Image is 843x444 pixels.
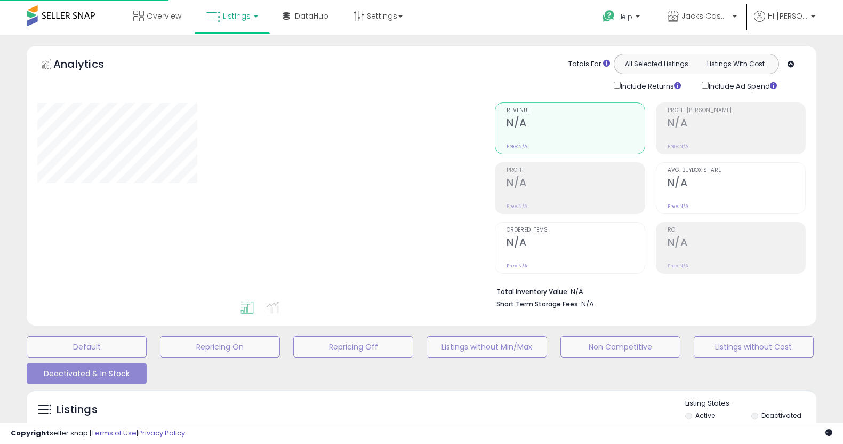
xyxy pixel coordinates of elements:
[606,80,694,92] div: Include Returns
[668,236,805,251] h2: N/A
[147,11,181,21] span: Overview
[568,59,610,69] div: Totals For
[668,227,805,233] span: ROI
[617,57,696,71] button: All Selected Listings
[668,177,805,191] h2: N/A
[295,11,328,21] span: DataHub
[496,299,580,308] b: Short Term Storage Fees:
[507,263,527,269] small: Prev: N/A
[496,287,569,296] b: Total Inventory Value:
[27,336,147,358] button: Default
[507,168,644,173] span: Profit
[768,11,808,21] span: Hi [PERSON_NAME]
[694,80,794,92] div: Include Ad Spend
[668,108,805,114] span: Profit [PERSON_NAME]
[696,57,775,71] button: Listings With Cost
[27,363,147,384] button: Deactivated & In Stock
[496,284,798,297] li: N/A
[507,227,644,233] span: Ordered Items
[507,203,527,209] small: Prev: N/A
[11,429,185,439] div: seller snap | |
[293,336,413,358] button: Repricing Off
[560,336,680,358] button: Non Competitive
[668,117,805,131] h2: N/A
[668,143,688,149] small: Prev: N/A
[507,108,644,114] span: Revenue
[507,236,644,251] h2: N/A
[668,203,688,209] small: Prev: N/A
[618,12,632,21] span: Help
[754,11,815,35] a: Hi [PERSON_NAME]
[668,168,805,173] span: Avg. Buybox Share
[668,263,688,269] small: Prev: N/A
[507,177,644,191] h2: N/A
[681,11,729,21] span: Jacks Cases & [PERSON_NAME]'s Closet
[507,143,527,149] small: Prev: N/A
[160,336,280,358] button: Repricing On
[694,336,814,358] button: Listings without Cost
[223,11,251,21] span: Listings
[602,10,615,23] i: Get Help
[581,299,594,309] span: N/A
[427,336,547,358] button: Listings without Min/Max
[594,2,651,35] a: Help
[53,57,125,74] h5: Analytics
[11,428,50,438] strong: Copyright
[507,117,644,131] h2: N/A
